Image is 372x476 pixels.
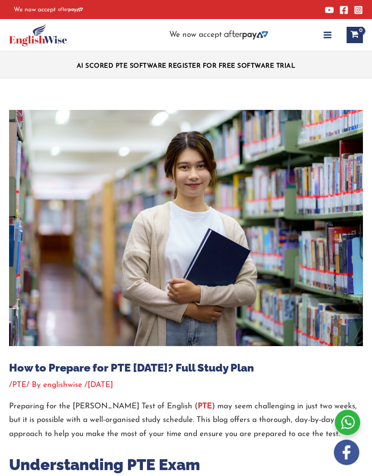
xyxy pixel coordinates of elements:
a: englishwise [43,381,84,389]
div: / / By / [9,379,363,391]
a: Instagram [354,5,363,15]
span: We now accept [14,5,56,15]
a: Facebook [339,5,348,15]
aside: Header Widget 2 [165,30,273,40]
span: We now accept [169,30,222,40]
a: YouTube [325,5,334,15]
aside: Header Widget 1 [70,55,303,74]
p: Preparing for the [PERSON_NAME] Test of English ( ) may seem challenging in just two weeks, but i... [9,400,363,441]
h2: Understanding PTE Exam [9,455,363,475]
a: PTE [12,381,26,389]
span: [DATE] [88,381,113,389]
img: white-facebook.png [334,440,359,465]
a: AI SCORED PTE SOFTWARE REGISTER FOR FREE SOFTWARE TRIAL [77,63,296,69]
span: englishwise [43,381,82,389]
img: Afterpay-Logo [224,30,268,40]
img: Afterpay-Logo [58,7,83,12]
h1: How to Prepare for PTE [DATE]? Full Study Plan [9,362,363,374]
a: PTE [198,402,212,410]
img: cropped-ew-logo [9,24,67,46]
